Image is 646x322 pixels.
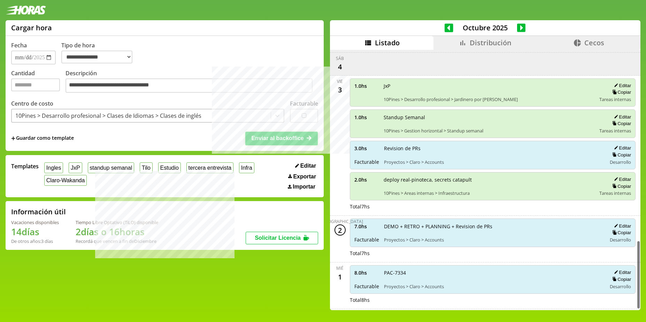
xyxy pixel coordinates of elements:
[612,114,631,120] button: Editar
[384,96,595,102] span: 10Pines > Desarrollo profesional > Jardinero por [PERSON_NAME]
[384,159,602,165] span: Proyectos > Claro > Accounts
[11,135,74,142] span: +Guardar como template
[610,230,631,236] button: Copiar
[354,176,379,183] span: 2.0 hs
[610,159,631,165] span: Desarrollo
[470,38,512,47] span: Distribución
[11,219,59,225] div: Vacaciones disponibles
[354,83,379,89] span: 1.0 hs
[11,207,66,216] h2: Información útil
[336,55,344,61] div: sáb
[384,145,602,152] span: Revision de PRs
[140,162,153,173] button: Tilo
[11,23,52,32] h1: Cargar hora
[300,163,316,169] span: Editar
[384,223,602,230] span: DEMO + RETRO + PLANNING + Revision de PRs
[610,276,631,282] button: Copiar
[354,269,379,276] span: 8.0 hs
[334,224,346,236] div: 2
[11,100,53,107] label: Centro de costo
[11,162,39,170] span: Templates
[375,38,400,47] span: Listado
[11,78,60,91] input: Cantidad
[293,184,315,190] span: Importar
[11,69,66,95] label: Cantidad
[599,128,631,134] span: Tareas internas
[384,190,595,196] span: 10Pines > Areas internas > Infraestructura
[350,250,636,256] div: Total 7 hs
[453,23,517,32] span: Octubre 2025
[134,238,156,244] b: Diciembre
[610,152,631,158] button: Copiar
[612,223,631,229] button: Editar
[76,238,158,244] div: Recordá que vencen a fin de
[354,236,379,243] span: Facturable
[336,265,344,271] div: mié
[251,135,303,141] span: Enviar al backoffice
[15,112,201,120] div: 10Pines > Desarrollo profesional > Clases de Idiomas > Clases de inglés
[66,78,313,93] textarea: Descripción
[290,100,318,107] label: Facturable
[246,232,318,244] button: Solicitar Licencia
[384,128,595,134] span: 10Pines > Gestion horizontal > Standup semanal
[384,176,595,183] span: deploy real-pinoteca, secrets catapult
[612,176,631,182] button: Editar
[66,69,318,95] label: Descripción
[61,41,138,64] label: Tipo de hora
[354,114,379,121] span: 1.0 hs
[88,162,134,173] button: standup semanal
[317,219,363,224] div: [DEMOGRAPHIC_DATA]
[44,162,63,173] button: Ingles
[350,203,636,210] div: Total 7 hs
[245,132,318,145] button: Enviar al backoffice
[350,297,636,303] div: Total 8 hs
[11,41,27,49] label: Fecha
[599,96,631,102] span: Tareas internas
[384,114,595,121] span: Standup Semanal
[239,162,254,173] button: Infra
[354,223,379,230] span: 7.0 hs
[354,159,379,165] span: Facturable
[293,174,316,180] span: Exportar
[293,162,318,169] button: Editar
[384,237,602,243] span: Proyectos > Claro > Accounts
[44,175,87,186] button: Claro-Wakanda
[334,271,346,282] div: 1
[11,225,59,238] h1: 14 días
[612,269,631,275] button: Editar
[334,84,346,95] div: 3
[612,83,631,89] button: Editar
[61,51,132,63] select: Tipo de hora
[354,145,379,152] span: 3.0 hs
[612,145,631,151] button: Editar
[384,269,602,276] span: PAC-7334
[610,283,631,290] span: Desarrollo
[584,38,604,47] span: Cecos
[330,50,640,309] div: scrollable content
[610,121,631,127] button: Copiar
[158,162,181,173] button: Estudio
[610,237,631,243] span: Desarrollo
[76,225,158,238] h1: 2 días o 16 horas
[610,89,631,95] button: Copiar
[6,6,46,15] img: logotipo
[11,135,15,142] span: +
[11,238,59,244] div: De otros años: 3 días
[334,61,346,72] div: 4
[69,162,82,173] button: JxP
[384,83,595,89] span: JxP
[337,78,343,84] div: vie
[255,235,301,241] span: Solicitar Licencia
[354,283,379,290] span: Facturable
[599,190,631,196] span: Tareas internas
[286,173,318,180] button: Exportar
[76,219,158,225] div: Tiempo Libre Optativo (TiLO) disponible
[610,183,631,189] button: Copiar
[186,162,233,173] button: tercera entrevista
[384,283,602,290] span: Proyectos > Claro > Accounts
